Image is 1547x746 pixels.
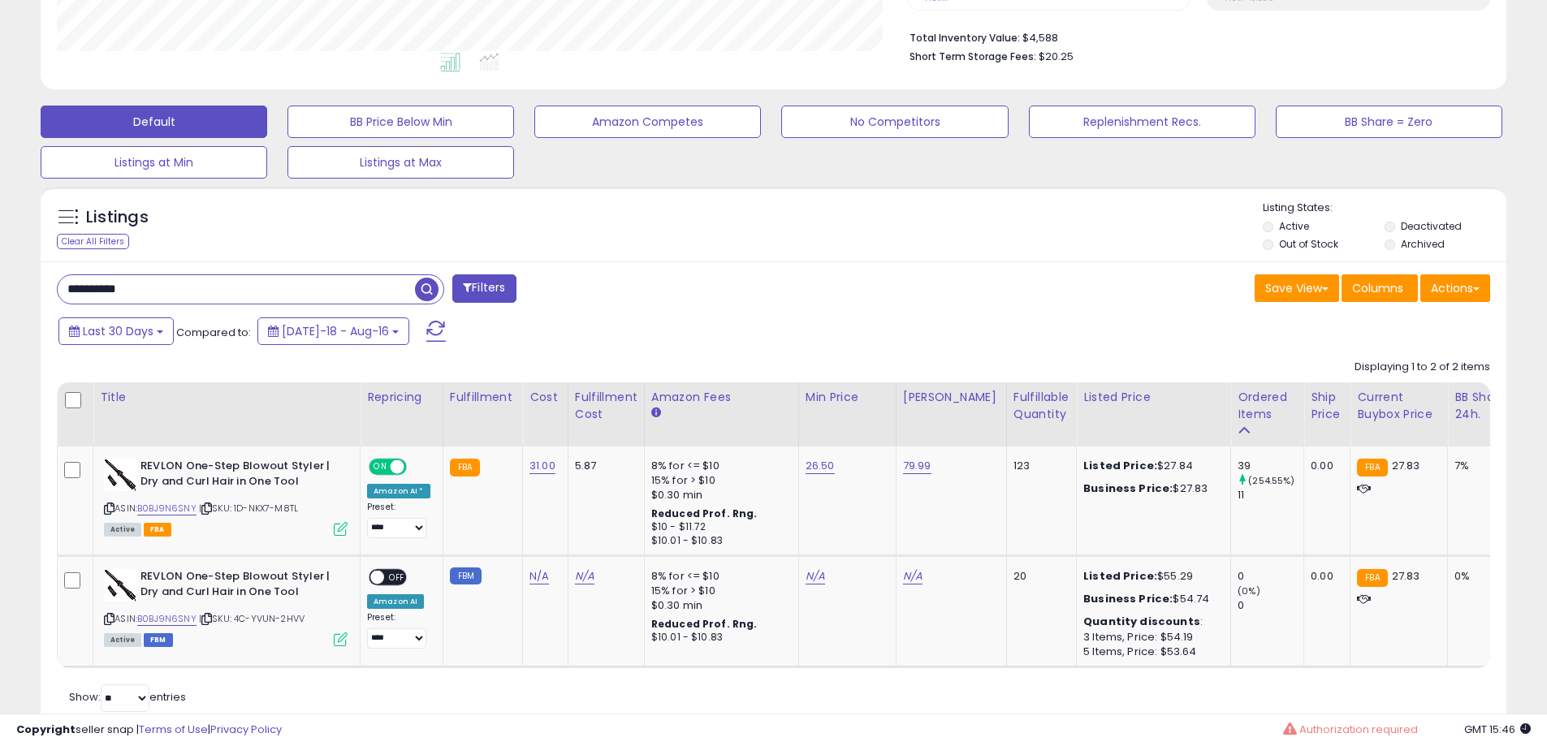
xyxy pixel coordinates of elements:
div: 0.00 [1311,459,1337,473]
div: $55.29 [1083,569,1218,584]
div: 0.00 [1311,569,1337,584]
span: Compared to: [176,325,251,340]
div: $54.74 [1083,592,1218,606]
b: Reduced Prof. Rng. [651,507,758,520]
div: : [1083,614,1218,629]
div: $27.83 [1083,481,1218,496]
span: All listings currently available for purchase on Amazon [104,523,141,537]
div: ASIN: [104,569,348,645]
div: BB Share 24h. [1454,389,1514,423]
b: Business Price: [1083,481,1173,496]
span: 2025-09-16 15:46 GMT [1464,722,1531,737]
a: N/A [575,568,594,584]
div: Current Buybox Price [1357,389,1441,423]
div: 5 Items, Price: $53.64 [1083,645,1218,659]
label: Deactivated [1401,219,1462,233]
button: Columns [1342,274,1418,302]
div: $10.01 - $10.83 [651,534,786,548]
div: Min Price [806,389,889,406]
a: 79.99 [903,458,931,474]
a: 31.00 [529,458,555,474]
div: $0.30 min [651,598,786,613]
b: Total Inventory Value: [910,31,1020,45]
button: Listings at Max [287,146,514,179]
a: Terms of Use [139,722,208,737]
div: 3 Items, Price: $54.19 [1083,630,1218,645]
div: Fulfillment Cost [575,389,637,423]
small: FBM [450,567,482,584]
span: | SKU: 4C-YVUN-2HVV [199,612,305,625]
div: $0.30 min [651,488,786,502]
div: 5.87 [575,459,632,473]
div: 20 [1013,569,1064,584]
div: 11 [1238,488,1303,502]
div: Ordered Items [1238,389,1297,423]
small: (254.55%) [1248,474,1294,487]
div: Repricing [367,389,436,406]
small: FBA [1357,459,1387,476]
div: Displaying 1 to 2 of 2 items [1355,360,1490,375]
a: B0BJ9N6SNY [137,502,197,515]
div: $10 - $11.72 [651,520,786,534]
div: Fulfillable Quantity [1013,389,1070,423]
button: Default [41,106,267,138]
div: Preset: [367,612,430,649]
b: Reduced Prof. Rng. [651,617,758,631]
a: B0BJ9N6SNY [137,612,197,626]
div: Listed Price [1083,389,1224,406]
button: Amazon Competes [534,106,761,138]
button: [DATE]-18 - Aug-16 [257,317,409,345]
span: ON [370,460,391,474]
span: FBM [144,633,173,647]
b: Listed Price: [1083,458,1157,473]
label: Out of Stock [1279,237,1338,251]
a: 26.50 [806,458,835,474]
button: Filters [452,274,516,303]
b: REVLON One-Step Blowout Styler | Dry and Curl Hair in One Tool [140,459,338,493]
div: 123 [1013,459,1064,473]
small: (0%) [1238,584,1260,597]
span: OFF [384,571,410,584]
strong: Copyright [16,722,76,737]
span: Last 30 Days [83,323,153,339]
span: $20.25 [1039,49,1074,64]
div: 15% for > $10 [651,584,786,598]
small: FBA [1357,569,1387,587]
button: BB Share = Zero [1276,106,1502,138]
div: $10.01 - $10.83 [651,631,786,645]
div: Ship Price [1311,389,1343,423]
span: 27.83 [1392,458,1420,473]
b: Quantity discounts [1083,614,1200,629]
a: N/A [529,568,549,584]
div: Cost [529,389,561,406]
a: N/A [806,568,825,584]
button: Last 30 Days [58,317,174,345]
small: FBA [450,459,480,476]
a: N/A [903,568,923,584]
button: Listings at Min [41,146,267,179]
span: 27.83 [1392,568,1420,584]
div: $27.84 [1083,459,1218,473]
a: Privacy Policy [210,722,282,737]
div: 0 [1238,569,1303,584]
div: ASIN: [104,459,348,534]
b: REVLON One-Step Blowout Styler | Dry and Curl Hair in One Tool [140,569,338,603]
div: Clear All Filters [57,234,129,249]
img: 41SkWMtUR9L._SL40_.jpg [104,459,136,491]
button: No Competitors [781,106,1008,138]
span: OFF [404,460,430,474]
b: Listed Price: [1083,568,1157,584]
b: Short Term Storage Fees: [910,50,1036,63]
p: Listing States: [1263,201,1506,216]
span: | SKU: 1D-NKX7-M8TL [199,502,298,515]
b: Business Price: [1083,591,1173,606]
h5: Listings [86,206,149,229]
label: Archived [1401,237,1445,251]
div: seller snap | | [16,722,282,738]
button: Save View [1255,274,1339,302]
div: 8% for <= $10 [651,459,786,473]
img: 41SkWMtUR9L._SL40_.jpg [104,569,136,602]
div: Amazon Fees [651,389,792,406]
div: Amazon AI [367,594,424,609]
span: Columns [1352,280,1403,296]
